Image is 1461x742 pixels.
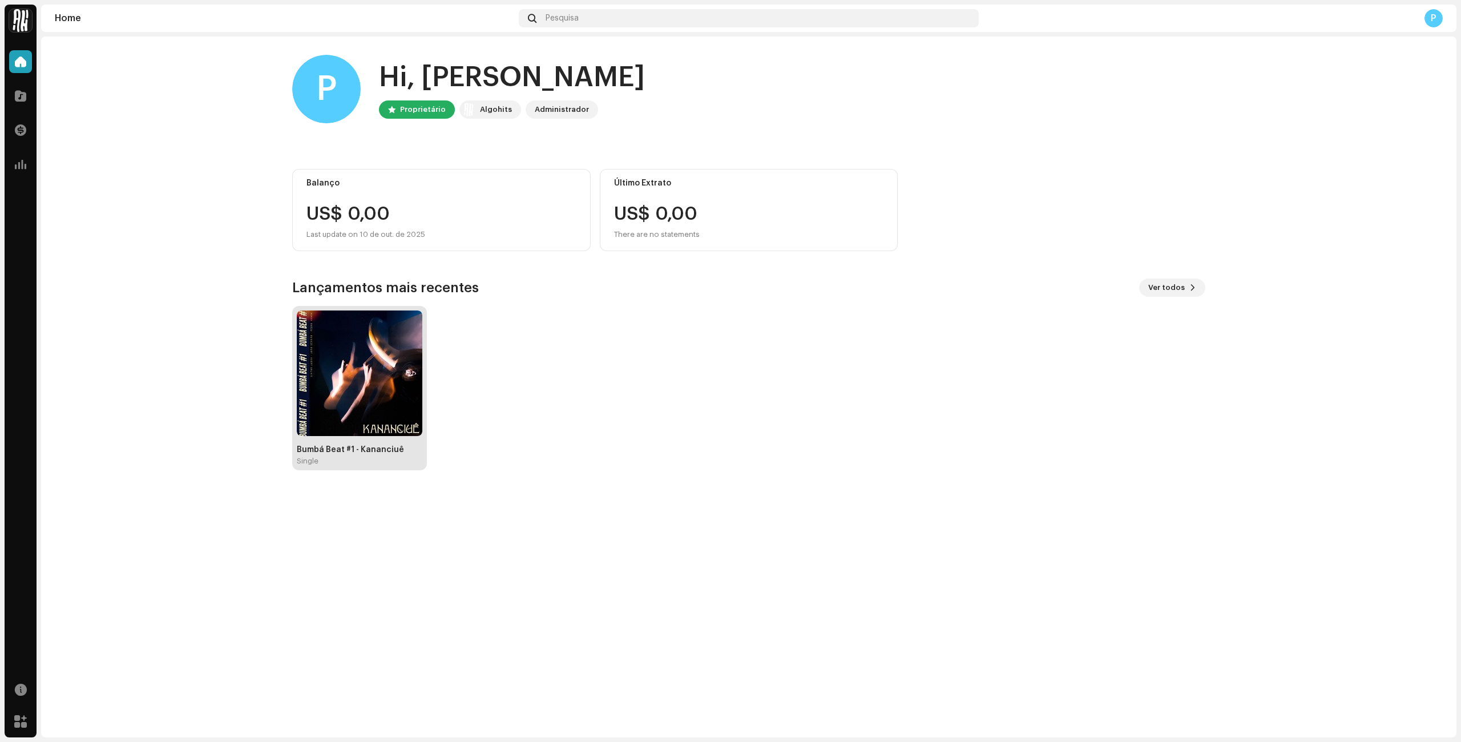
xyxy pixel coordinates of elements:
[297,457,318,466] div: Single
[55,14,514,23] div: Home
[1139,279,1205,297] button: Ver todos
[306,228,576,241] div: Last update on 10 de out. de 2025
[462,103,475,116] img: 7c8e417d-4621-4348-b0f5-c88613d5c1d3
[297,445,422,454] div: Bumbá Beat #1 - Kananciuê
[292,55,361,123] div: P
[480,103,512,116] div: Algohits
[9,9,32,32] img: 7c8e417d-4621-4348-b0f5-c88613d5c1d3
[535,103,589,116] div: Administrador
[614,179,884,188] div: Último Extrato
[306,179,576,188] div: Balanço
[1424,9,1443,27] div: P
[292,279,479,297] h3: Lançamentos mais recentes
[546,14,579,23] span: Pesquisa
[1148,276,1185,299] span: Ver todos
[297,310,422,436] img: faf66eb0-bbd7-4078-afea-f91ae20cb4ac
[400,103,446,116] div: Proprietário
[614,228,700,241] div: There are no statements
[292,169,591,251] re-o-card-value: Balanço
[600,169,898,251] re-o-card-value: Último Extrato
[379,59,645,96] div: Hi, [PERSON_NAME]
